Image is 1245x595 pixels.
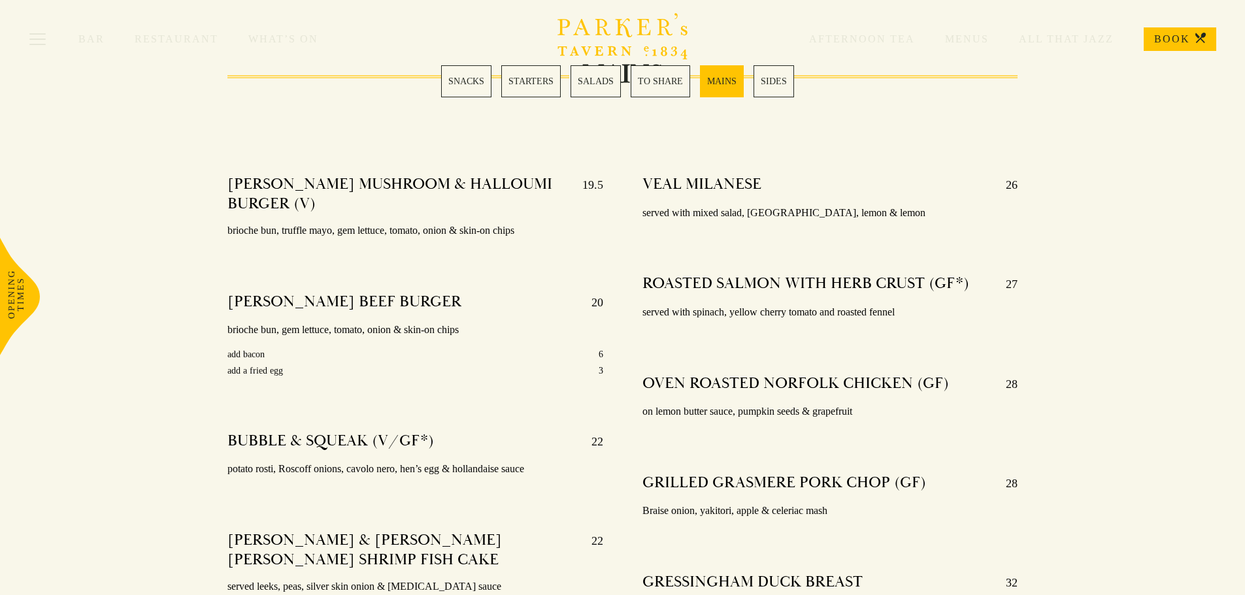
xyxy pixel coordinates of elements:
h4: [PERSON_NAME] MUSHROOM & HALLOUMI BURGER (V) [227,174,569,214]
h4: ROASTED SALMON WITH HERB CRUST (GF*) [642,274,969,295]
p: on lemon butter sauce, pumpkin seeds & grapefruit [642,402,1018,421]
a: 4 / 6 [631,65,690,97]
p: served with spinach, yellow cherry tomato and roasted fennel [642,303,1018,322]
p: add a fried egg [227,362,283,379]
a: 1 / 6 [441,65,491,97]
p: served with mixed salad, [GEOGRAPHIC_DATA], lemon & lemon [642,204,1018,223]
p: 28 [993,374,1018,394]
h4: [PERSON_NAME] BEEF BURGER [227,292,461,313]
p: add bacon [227,346,265,362]
a: 5 / 6 [700,65,744,97]
p: brioche bun, truffle mayo, gem lettuce, tomato, onion & skin-on chips [227,221,603,240]
p: 6 [599,346,603,362]
h4: VEAL MILANESE [642,174,761,195]
p: 20 [578,292,603,313]
a: 2 / 6 [501,65,561,97]
h4: GRESSINGHAM DUCK BREAST [642,572,863,593]
a: 3 / 6 [571,65,621,97]
h4: BUBBLE & SQUEAK (V/GF*) [227,431,434,452]
p: 32 [993,572,1018,593]
p: brioche bun, gem lettuce, tomato, onion & skin-on chips [227,321,603,340]
h4: OVEN ROASTED NORFOLK CHICKEN (GF) [642,374,949,394]
p: 27 [993,274,1018,295]
p: potato rosti, Roscoff onions, cavolo nero, hen’s egg & hollandaise sauce [227,460,603,479]
p: 22 [578,431,603,452]
a: 6 / 6 [754,65,794,97]
p: Braise onion, yakitori, apple & celeriac mash [642,502,1018,521]
p: 3 [599,362,603,379]
p: 28 [993,473,1018,494]
p: 22 [578,530,603,570]
p: 26 [993,174,1018,195]
p: 19.5 [569,174,603,214]
h4: GRILLED GRASMERE PORK CHOP (GF) [642,473,926,494]
h4: [PERSON_NAME] & [PERSON_NAME] [PERSON_NAME] SHRIMP FISH CAKE [227,530,578,570]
